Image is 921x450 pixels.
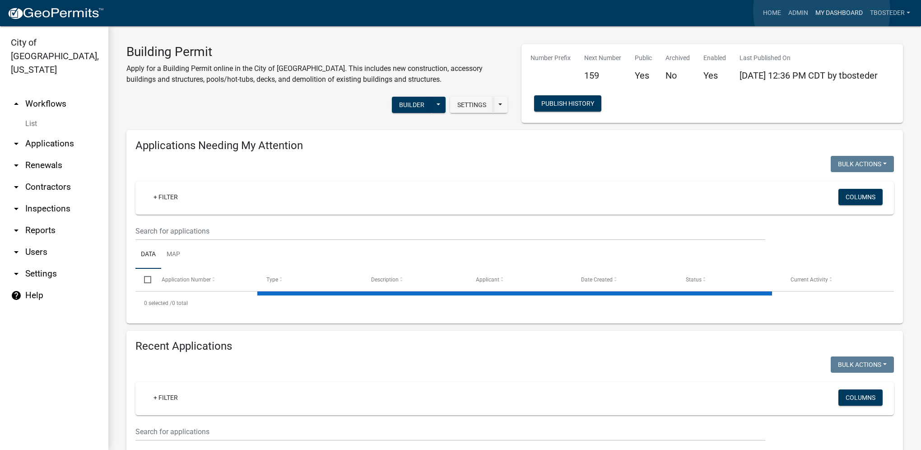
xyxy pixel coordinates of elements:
span: Date Created [581,277,613,283]
datatable-header-cell: Type [258,269,363,291]
h5: No [665,70,690,81]
a: Home [759,5,785,22]
button: Bulk Actions [831,156,894,172]
span: Type [266,277,278,283]
a: Data [135,240,161,269]
p: Next Number [584,53,621,63]
span: 0 selected / [144,300,172,306]
p: Archived [665,53,690,63]
span: Description [371,277,399,283]
a: + Filter [146,189,185,205]
button: Builder [392,97,432,113]
p: Enabled [703,53,726,63]
h4: Applications Needing My Attention [135,139,894,152]
a: Admin [785,5,812,22]
i: arrow_drop_down [11,203,22,214]
datatable-header-cell: Select [135,269,153,291]
datatable-header-cell: Status [677,269,782,291]
div: 0 total [135,292,894,314]
button: Columns [838,389,883,406]
wm-modal-confirm: Workflow Publish History [534,101,601,108]
datatable-header-cell: Applicant [467,269,572,291]
datatable-header-cell: Description [363,269,467,291]
i: arrow_drop_down [11,160,22,171]
h3: Building Permit [126,44,508,60]
span: Applicant [476,277,499,283]
button: Publish History [534,95,601,112]
span: Current Activity [791,277,828,283]
a: tbosteder [866,5,914,22]
datatable-header-cell: Current Activity [782,269,887,291]
i: arrow_drop_down [11,138,22,149]
p: Apply for a Building Permit online in the City of [GEOGRAPHIC_DATA]. This includes new constructi... [126,63,508,85]
button: Columns [838,189,883,205]
i: arrow_drop_down [11,268,22,279]
h5: Yes [703,70,726,81]
i: arrow_drop_up [11,98,22,109]
input: Search for applications [135,422,765,441]
span: Status [686,277,702,283]
span: [DATE] 12:36 PM CDT by tbosteder [740,70,878,81]
i: arrow_drop_down [11,247,22,258]
button: Settings [450,97,493,113]
h5: Yes [635,70,652,81]
p: Public [635,53,652,63]
button: Bulk Actions [831,356,894,373]
h4: Recent Applications [135,340,894,353]
h5: 159 [584,70,621,81]
p: Number Prefix [530,53,571,63]
a: + Filter [146,389,185,406]
p: Last Published On [740,53,878,63]
datatable-header-cell: Date Created [572,269,677,291]
i: help [11,290,22,301]
a: My Dashboard [812,5,866,22]
input: Search for applications [135,222,765,240]
datatable-header-cell: Application Number [153,269,257,291]
i: arrow_drop_down [11,182,22,192]
i: arrow_drop_down [11,225,22,236]
a: Map [161,240,186,269]
span: Application Number [162,277,211,283]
